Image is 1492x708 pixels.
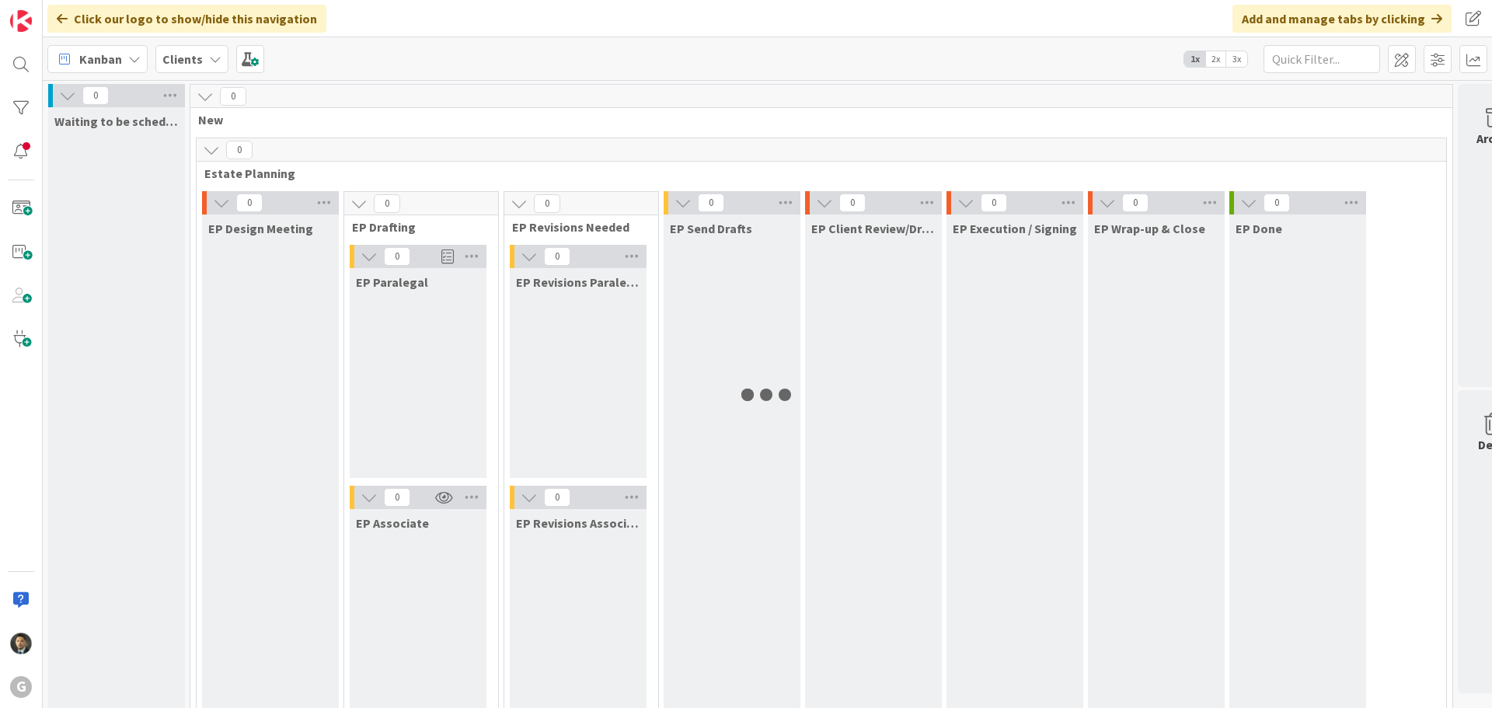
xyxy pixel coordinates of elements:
span: 3x [1226,51,1247,67]
span: EP Paralegal [356,274,428,290]
div: Add and manage tabs by clicking [1232,5,1452,33]
span: EP Revisions Associate [516,515,640,531]
span: 0 [981,194,1007,212]
span: EP Associate [356,515,429,531]
img: Visit kanbanzone.com [10,10,32,32]
span: EP Done [1236,221,1282,236]
span: 0 [384,488,410,507]
span: 0 [1264,194,1290,212]
span: Waiting to be scheduled [54,113,179,129]
span: 0 [544,488,570,507]
span: 2x [1205,51,1226,67]
span: 0 [220,87,246,106]
span: Kanban [79,50,122,68]
span: 0 [698,194,724,212]
span: 1x [1184,51,1205,67]
span: EP Design Meeting [208,221,313,236]
span: 0 [1122,194,1149,212]
span: EP Execution / Signing [953,221,1077,236]
span: 0 [534,194,560,213]
span: EP Wrap-up & Close [1094,221,1205,236]
span: 0 [374,194,400,213]
span: New [198,112,1433,127]
div: G [10,676,32,698]
span: EP Send Drafts [670,221,752,236]
span: 0 [384,247,410,266]
span: Estate Planning [204,166,1427,181]
input: Quick Filter... [1264,45,1380,73]
b: Clients [162,51,203,67]
span: 0 [839,194,866,212]
span: 0 [226,141,253,159]
span: EP Client Review/Draft Review Meeting [811,221,936,236]
div: Click our logo to show/hide this navigation [47,5,326,33]
span: 0 [82,86,109,105]
span: EP Drafting [352,219,479,235]
img: CG [10,633,32,654]
span: 0 [544,247,570,266]
span: 0 [236,194,263,212]
span: EP Revisions Paralegal [516,274,640,290]
span: EP Revisions Needed [512,219,639,235]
